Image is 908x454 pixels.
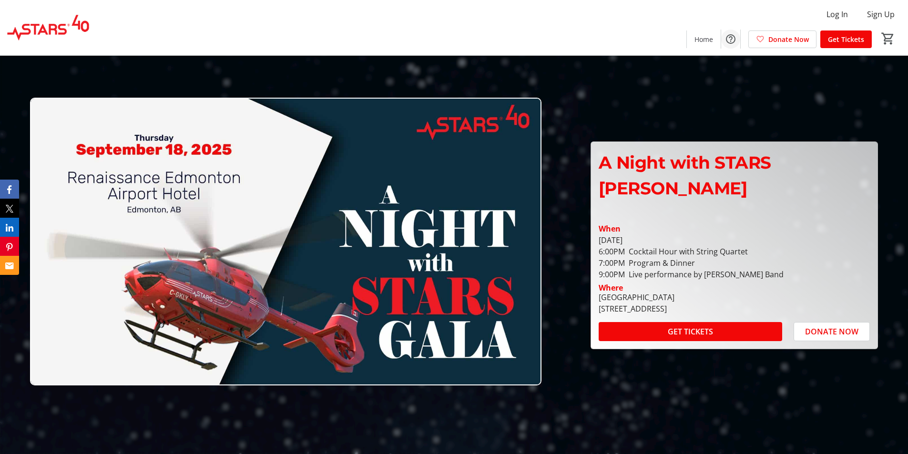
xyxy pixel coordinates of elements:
[828,34,864,44] span: Get Tickets
[599,284,623,292] div: Where
[820,30,872,48] a: Get Tickets
[819,7,856,22] button: Log In
[826,9,848,20] span: Log In
[599,322,782,341] button: GET TICKETS
[599,234,870,280] div: [DATE] 6:00PM Cocktail Hour with String Quartet 7:00PM Program & Dinner 9:00PM Live performance b...
[879,30,897,47] button: Cart
[768,34,809,44] span: Donate Now
[859,7,902,22] button: Sign Up
[599,152,771,199] span: A Night with STARS [PERSON_NAME]
[687,30,721,48] a: Home
[694,34,713,44] span: Home
[721,30,740,49] button: Help
[6,4,91,51] img: STARS's Logo
[794,322,870,341] button: DONATE NOW
[805,326,858,337] span: DONATE NOW
[599,292,674,303] div: [GEOGRAPHIC_DATA]
[867,9,895,20] span: Sign Up
[748,30,816,48] a: Donate Now
[30,98,541,385] img: Campaign CTA Media Photo
[668,326,713,337] span: GET TICKETS
[599,223,621,234] div: When
[599,303,674,314] div: [STREET_ADDRESS]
